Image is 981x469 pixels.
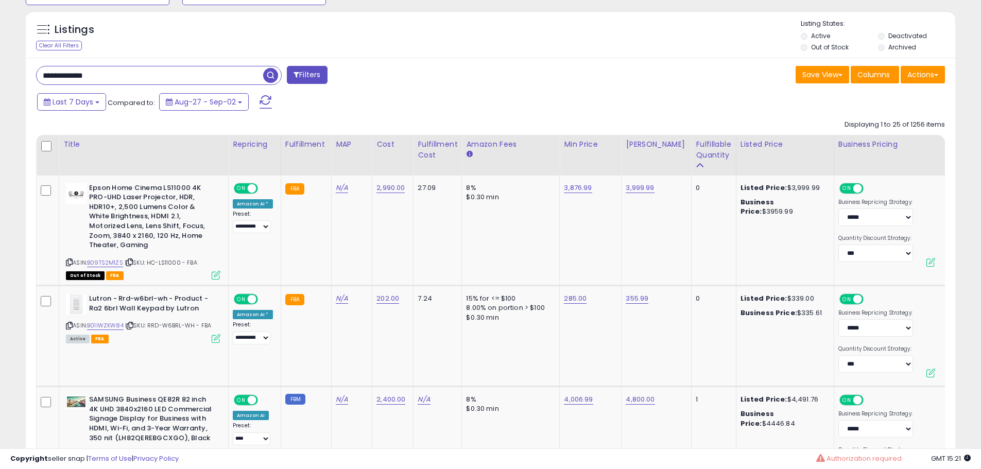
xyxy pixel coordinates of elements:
[10,454,48,463] strong: Copyright
[87,321,124,330] a: B01IWZKW84
[233,411,269,420] div: Amazon AI
[66,271,105,280] span: All listings that are currently out of stock and unavailable for purchase on Amazon
[133,454,179,463] a: Privacy Policy
[235,184,248,193] span: ON
[741,409,826,428] div: $4446.84
[175,97,236,107] span: Aug-27 - Sep-02
[336,293,348,304] a: N/A
[626,139,687,150] div: [PERSON_NAME]
[256,396,273,405] span: OFF
[66,294,87,315] img: 31Zqy4ZNKBL._SL40_.jpg
[741,409,774,428] b: Business Price:
[233,422,273,445] div: Preset:
[811,43,849,51] label: Out of Stock
[838,235,913,242] label: Quantity Discount Strategy:
[87,258,123,267] a: B09TS2M1ZS
[466,303,552,312] div: 8.00% on portion > $100
[36,41,82,50] div: Clear All Filters
[89,183,214,253] b: Epson Home Cinema LS11000 4K PRO-UHD Laser Projector, HDR, HDR10+, 2,500 Lumens Color & White Bri...
[91,335,109,343] span: FBA
[696,294,728,303] div: 0
[235,295,248,304] span: ON
[66,395,87,409] img: 51sujTGdkrL._SL40_.jpg
[741,308,797,318] b: Business Price:
[838,199,913,206] label: Business Repricing Strategy:
[466,150,472,159] small: Amazon Fees.
[66,183,87,204] img: 31Q89LGUT1L._SL40_.jpg
[66,183,220,279] div: ASIN:
[626,394,655,405] a: 4,800.00
[88,454,132,463] a: Terms of Use
[466,294,552,303] div: 15% for <= $100
[626,293,648,304] a: 355.99
[55,23,94,37] h5: Listings
[418,294,454,303] div: 7.24
[466,404,552,413] div: $0.30 min
[235,396,248,405] span: ON
[125,321,211,329] span: | SKU: RRD-W6BRL-WH - FBA
[89,395,214,445] b: SAMSUNG Business QE82R 82 inch 4K UHD 3840x2160 LED Commercial Signage Display for Business with ...
[838,309,913,317] label: Business Repricing Strategy:
[66,335,90,343] span: All listings currently available for purchase on Amazon
[741,394,787,404] b: Listed Price:
[564,293,587,304] a: 285.00
[857,70,890,80] span: Columns
[564,394,593,405] a: 4,006.99
[888,31,927,40] label: Deactivated
[741,183,826,193] div: $3,999.99
[287,66,327,84] button: Filters
[256,295,273,304] span: OFF
[159,93,249,111] button: Aug-27 - Sep-02
[285,183,304,195] small: FBA
[125,258,197,267] span: | SKU: HC-LS11000 - FBA
[285,139,327,150] div: Fulfillment
[741,293,787,303] b: Listed Price:
[466,183,552,193] div: 8%
[801,19,955,29] p: Listing States:
[564,183,592,193] a: 3,876.99
[741,308,826,318] div: $335.61
[233,139,277,150] div: Repricing
[796,66,849,83] button: Save View
[931,454,971,463] span: 2025-09-12 15:21 GMT
[840,396,853,405] span: ON
[233,199,273,209] div: Amazon AI *
[418,394,430,405] a: N/A
[233,211,273,234] div: Preset:
[838,410,913,418] label: Business Repricing Strategy:
[851,66,899,83] button: Columns
[838,139,943,150] div: Business Pricing
[466,139,555,150] div: Amazon Fees
[89,294,214,316] b: Lutron - Rrd-w6brl-wh - Product - Ra2 6brl Wall Keypad by Lutron
[66,294,220,342] div: ASIN:
[106,271,124,280] span: FBA
[336,183,348,193] a: N/A
[336,139,368,150] div: MAP
[696,183,728,193] div: 0
[418,139,457,161] div: Fulfillment Cost
[696,395,728,404] div: 1
[845,120,945,130] div: Displaying 1 to 25 of 1256 items
[741,198,826,216] div: $3959.99
[466,395,552,404] div: 8%
[376,293,399,304] a: 202.00
[285,394,305,405] small: FBM
[901,66,945,83] button: Actions
[696,139,731,161] div: Fulfillable Quantity
[233,310,273,319] div: Amazon AI *
[53,97,93,107] span: Last 7 Days
[466,193,552,202] div: $0.30 min
[862,396,878,405] span: OFF
[63,139,224,150] div: Title
[811,31,830,40] label: Active
[108,98,155,108] span: Compared to:
[840,295,853,304] span: ON
[466,313,552,322] div: $0.30 min
[838,345,913,353] label: Quantity Discount Strategy:
[741,183,787,193] b: Listed Price:
[336,394,348,405] a: N/A
[233,321,273,344] div: Preset:
[741,197,774,216] b: Business Price:
[564,139,617,150] div: Min Price
[376,139,409,150] div: Cost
